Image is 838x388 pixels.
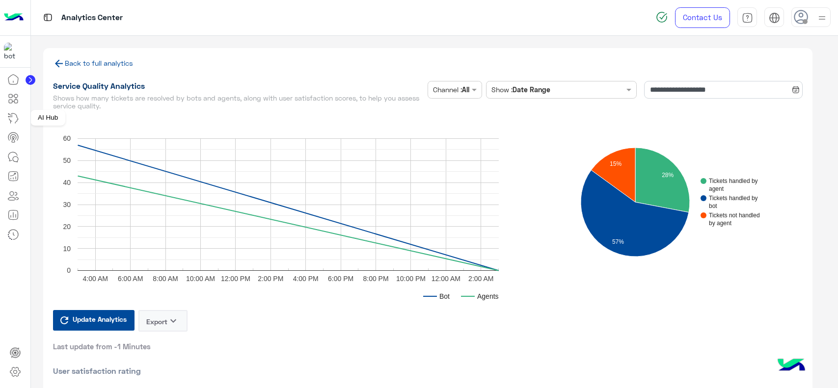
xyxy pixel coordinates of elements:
text: 12:00 AM [431,274,460,282]
text: 50 [63,156,71,164]
text: 10:00 PM [396,274,425,282]
img: profile [816,12,828,24]
text: Tickets not handled [709,212,760,219]
text: 20 [63,222,71,230]
svg: A chart. [555,114,785,290]
button: Exportkeyboard_arrow_down [138,310,188,332]
text: 6:00 AM [117,274,142,282]
text: Bot [439,292,450,300]
text: bot [709,203,717,209]
text: 12:00 PM [220,274,250,282]
a: Contact Us [675,7,730,28]
text: 57% [612,238,624,245]
svg: A chart. [53,114,563,310]
text: 60 [63,134,71,142]
text: Agents [477,292,499,300]
button: Update Analytics [53,310,135,331]
text: 2:00 AM [468,274,493,282]
text: 4:00 PM [293,274,318,282]
h1: Service Quality Analytics [53,81,424,91]
text: 30 [63,200,71,208]
text: by agent [709,220,732,227]
a: tab [737,7,757,28]
img: spinner [656,11,668,23]
img: tab [42,11,54,24]
span: Last update from -1 Minutes [53,341,151,351]
text: 4:00 AM [82,274,108,282]
text: 8:00 PM [363,274,388,282]
img: tab [742,12,753,24]
h5: Shows how many tickets are resolved by bots and agents, along with user satisfaction scores, to h... [53,94,424,110]
text: 2:00 PM [258,274,283,282]
text: 28% [662,172,674,179]
img: tab [769,12,780,24]
text: Tickets handled by [709,178,758,184]
h2: User satisfaction rating [53,366,803,376]
div: AI Hub [30,110,65,126]
img: Logo [4,7,24,28]
i: keyboard_arrow_down [167,315,179,327]
text: agent [709,185,724,192]
img: 317874714732967 [4,43,22,60]
span: Update Analytics [70,312,129,326]
p: Analytics Center [61,11,123,25]
text: 10:00 AM [186,274,215,282]
text: Tickets handled by [709,195,758,202]
text: 15% [610,160,622,167]
text: 40 [63,179,71,186]
text: 6:00 PM [328,274,353,282]
text: 0 [67,266,71,274]
a: Back to full analytics [53,59,133,67]
text: 10 [63,244,71,252]
img: hulul-logo.png [774,349,809,383]
text: 8:00 AM [153,274,178,282]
